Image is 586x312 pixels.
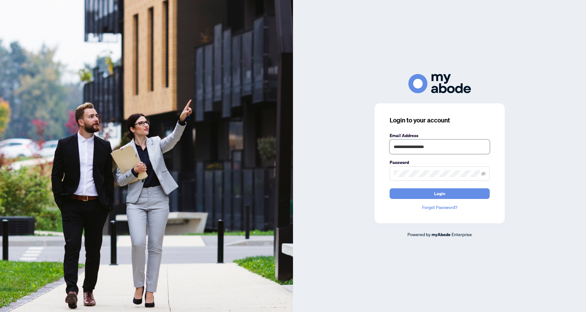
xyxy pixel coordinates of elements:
[481,171,486,176] span: eye-invisible
[390,116,490,125] h3: Login to your account
[390,159,490,166] label: Password
[390,204,490,211] a: Forgot Password?
[452,231,472,237] span: Enterprise
[408,74,471,93] img: ma-logo
[390,132,490,139] label: Email Address
[390,188,490,199] button: Login
[432,231,451,238] a: myAbode
[407,231,431,237] span: Powered by
[434,189,445,199] span: Login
